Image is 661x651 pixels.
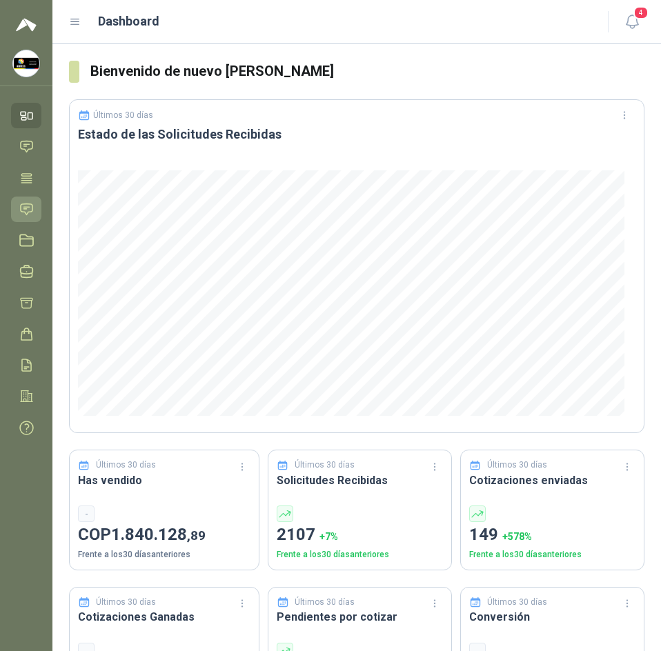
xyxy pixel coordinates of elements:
[295,596,355,609] p: Últimos 30 días
[96,459,156,472] p: Últimos 30 días
[96,596,156,609] p: Últimos 30 días
[277,548,443,561] p: Frente a los 30 días anteriores
[469,472,635,489] h3: Cotizaciones enviadas
[487,596,547,609] p: Últimos 30 días
[16,17,37,33] img: Logo peakr
[487,459,547,472] p: Últimos 30 días
[187,528,206,543] span: ,89
[78,548,250,561] p: Frente a los 30 días anteriores
[78,472,250,489] h3: Has vendido
[633,6,649,19] span: 4
[620,10,644,34] button: 4
[277,522,443,548] p: 2107
[469,608,635,625] h3: Conversión
[277,472,443,489] h3: Solicitudes Recibidas
[90,61,644,82] h3: Bienvenido de nuevo [PERSON_NAME]
[469,548,635,561] p: Frente a los 30 días anteriores
[98,12,159,31] h1: Dashboard
[78,522,250,548] p: COP
[319,531,338,542] span: + 7 %
[78,126,635,143] h3: Estado de las Solicitudes Recibidas
[502,531,532,542] span: + 578 %
[78,608,250,625] h3: Cotizaciones Ganadas
[469,522,635,548] p: 149
[78,505,95,522] div: -
[93,110,153,120] p: Últimos 30 días
[277,608,443,625] h3: Pendientes por cotizar
[295,459,355,472] p: Últimos 30 días
[111,525,206,544] span: 1.840.128
[13,50,39,77] img: Company Logo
